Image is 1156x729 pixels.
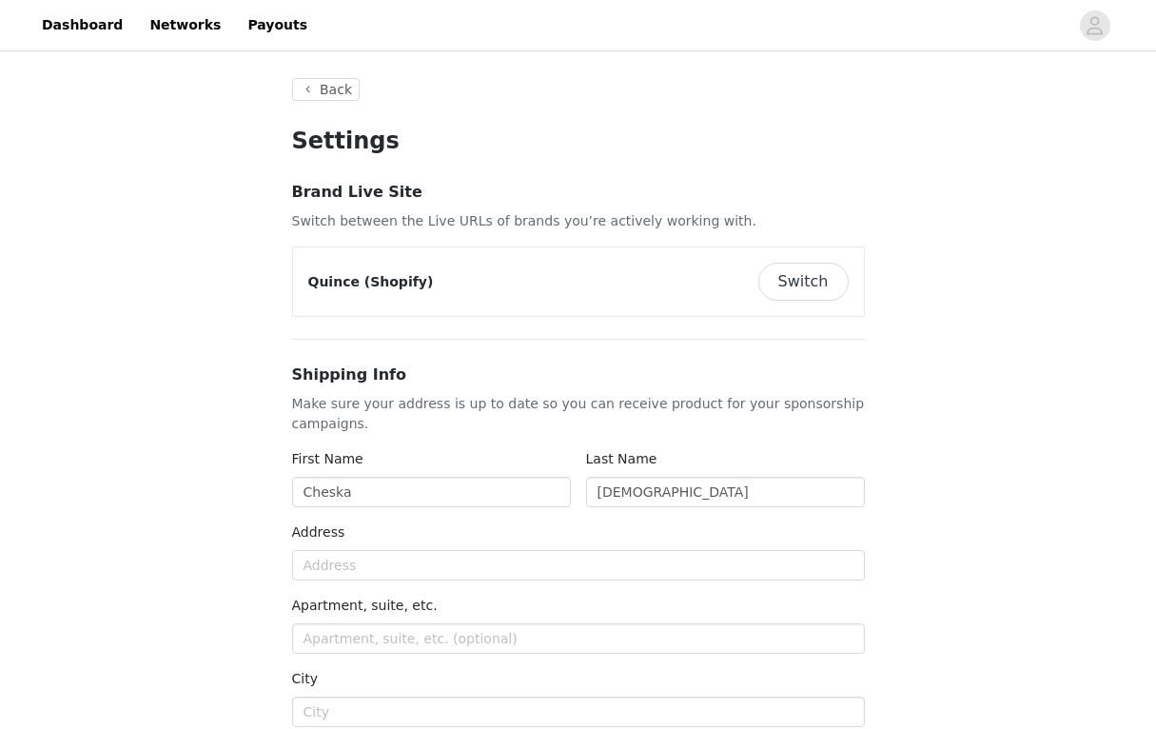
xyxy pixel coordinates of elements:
button: Switch [758,263,849,301]
a: Networks [138,4,232,47]
input: City [292,697,865,727]
input: Address [292,550,865,581]
input: Apartment, suite, etc. (optional) [292,623,865,654]
label: Address [292,524,345,540]
button: Back [292,78,361,101]
h1: Settings [292,124,865,158]
h3: Shipping Info [292,364,865,386]
p: Quince (Shopify) [308,272,434,292]
label: City [292,671,318,686]
p: Make sure your address is up to date so you can receive product for your sponsorship campaigns. [292,394,865,434]
p: Switch between the Live URLs of brands you’re actively working with. [292,211,865,231]
label: Apartment, suite, etc. [292,598,438,613]
h3: Brand Live Site [292,181,865,204]
div: avatar [1086,10,1104,41]
a: Payouts [236,4,319,47]
label: First Name [292,451,363,466]
a: Dashboard [30,4,134,47]
label: Last Name [586,451,657,466]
